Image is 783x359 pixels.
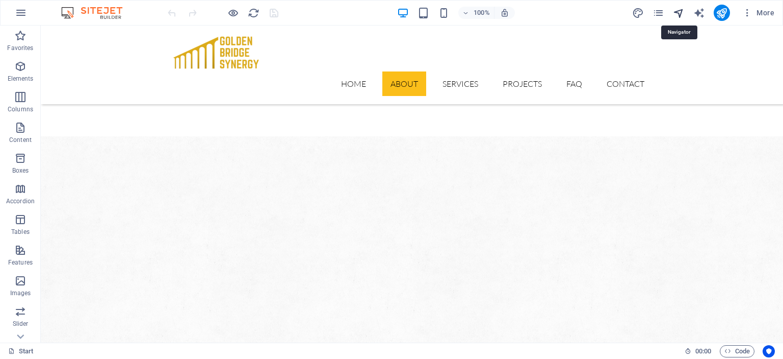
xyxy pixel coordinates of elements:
button: Usercentrics [763,345,775,357]
span: 00 00 [695,345,711,357]
a: Click to cancel selection. Double-click to open Pages [8,345,34,357]
p: Features [8,258,33,267]
span: Code [724,345,750,357]
i: On resize automatically adjust zoom level to fit chosen device. [500,8,509,17]
button: text_generator [693,7,706,19]
button: design [632,7,644,19]
button: Click here to leave preview mode and continue editing [227,7,239,19]
i: AI Writer [693,7,705,19]
p: Slider [13,320,29,328]
p: Elements [8,75,34,83]
h6: Session time [685,345,712,357]
p: Boxes [12,166,29,175]
button: 100% [458,7,494,19]
span: : [702,347,704,355]
p: Tables [11,228,30,236]
button: Code [720,345,754,357]
button: publish [714,5,730,21]
i: Pages (Ctrl+Alt+S) [652,7,664,19]
button: More [738,5,778,21]
p: Accordion [6,197,35,205]
p: Favorites [7,44,33,52]
span: More [742,8,774,18]
h6: 100% [474,7,490,19]
i: Publish [716,7,727,19]
p: Content [9,136,32,144]
button: navigator [673,7,685,19]
button: pages [652,7,665,19]
img: Editor Logo [59,7,135,19]
i: Design (Ctrl+Alt+Y) [632,7,644,19]
i: Reload page [248,7,259,19]
p: Columns [8,105,33,113]
button: reload [247,7,259,19]
p: Images [10,289,31,297]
